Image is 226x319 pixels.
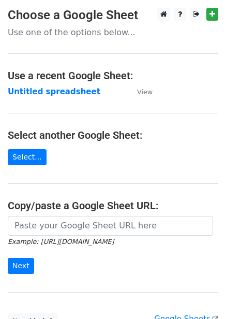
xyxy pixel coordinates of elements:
iframe: Chat Widget [174,269,226,319]
h4: Select another Google Sheet: [8,129,218,141]
p: Use one of the options below... [8,27,218,38]
a: Select... [8,149,47,165]
a: View [127,87,153,96]
h3: Choose a Google Sheet [8,8,218,23]
a: Untitled spreadsheet [8,87,100,96]
input: Next [8,258,34,274]
input: Paste your Google Sheet URL here [8,216,213,236]
small: View [137,88,153,96]
small: Example: [URL][DOMAIN_NAME] [8,238,114,245]
h4: Use a recent Google Sheet: [8,69,218,82]
h4: Copy/paste a Google Sheet URL: [8,199,218,212]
